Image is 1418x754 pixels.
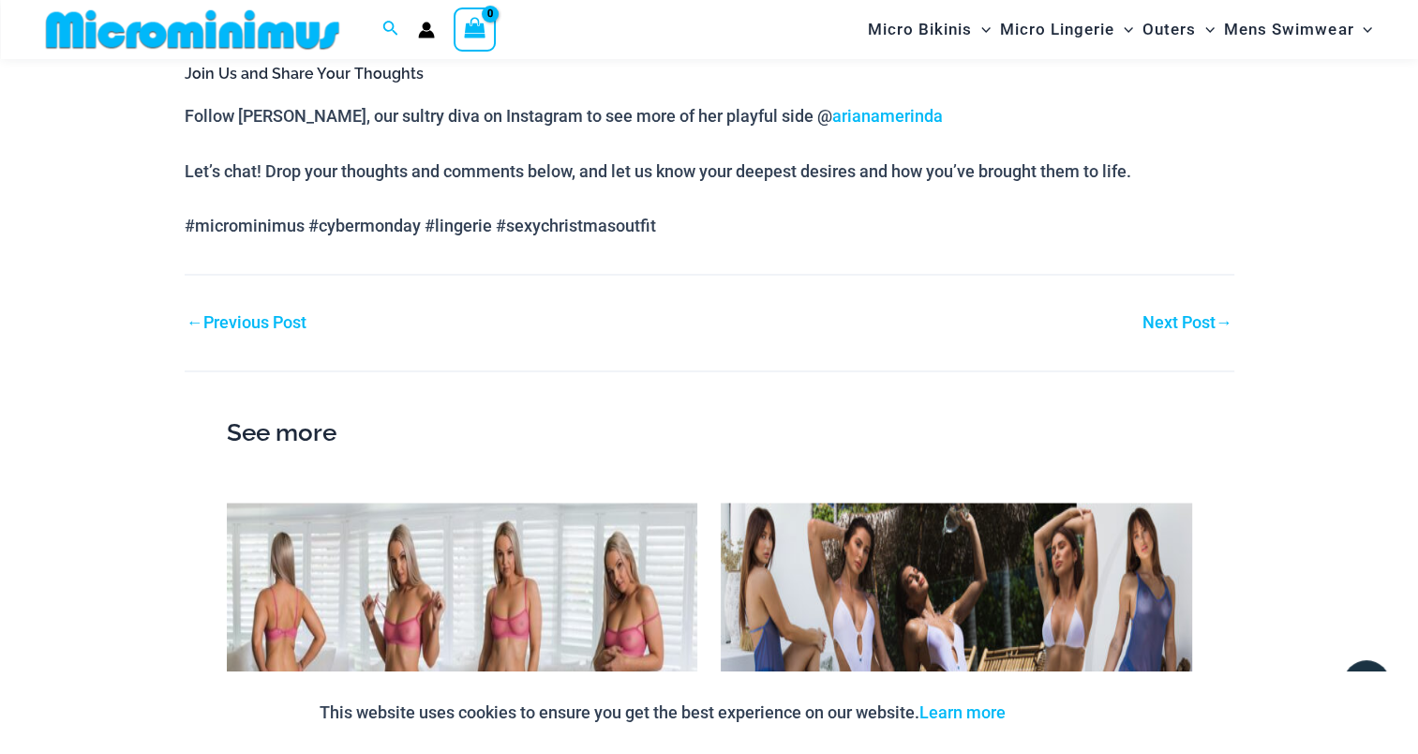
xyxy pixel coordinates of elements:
a: Next Post→ [1142,314,1232,331]
span: Menu Toggle [1353,6,1372,53]
button: Accept [1020,690,1099,735]
span: Outers [1142,6,1196,53]
span: Menu Toggle [972,6,991,53]
span: Follow [PERSON_NAME], our sultry diva on Instagram to see more of her playful side @ [185,106,943,126]
span: Micro Bikinis [868,6,972,53]
a: Account icon link [418,22,435,38]
img: MM SHOP LOGO FLAT [38,8,347,51]
nav: Site Navigation [860,3,1381,56]
span: Menu Toggle [1114,6,1133,53]
span: → [1216,312,1232,332]
a: arianamerinda [832,106,943,126]
a: ←Previous Post [187,314,306,331]
span: Micro Lingerie [1000,6,1114,53]
p: #microminimus #cybermonday #lingerie #sexychristmasoutfit [185,212,1234,240]
a: Micro BikinisMenu ToggleMenu Toggle [863,6,995,53]
h2: See more [227,414,1192,453]
strong: Join Us and Share Your Thoughts [185,65,424,83]
a: Mens SwimwearMenu ToggleMenu Toggle [1219,6,1377,53]
nav: Post navigation [185,274,1234,337]
span: Mens Swimwear [1224,6,1353,53]
span: Let’s chat! Drop your thoughts and comments below, and let us know your deepest desires and how y... [185,161,1131,181]
a: View Shopping Cart, empty [454,8,497,51]
span: ← [187,312,203,332]
p: This website uses cookies to ensure you get the best experience on our website. [320,699,1006,727]
a: Learn more [919,702,1006,722]
span: Menu Toggle [1196,6,1215,53]
a: Search icon link [382,18,399,41]
a: Micro LingerieMenu ToggleMenu Toggle [995,6,1138,53]
a: OutersMenu ToggleMenu Toggle [1138,6,1219,53]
